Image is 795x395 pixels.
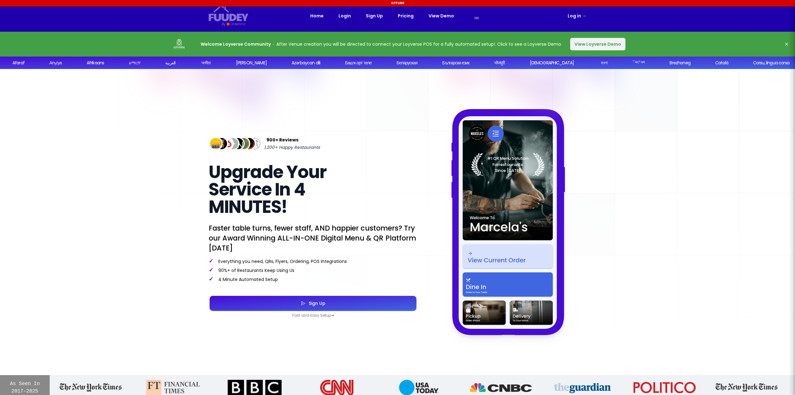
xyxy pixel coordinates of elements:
div: By [222,21,225,27]
a: Pricing [398,12,414,20]
div: Sign Up [306,301,325,305]
div: বাংলা [601,60,607,66]
div: Offline [1,1,794,5]
span: ✓ [209,275,213,283]
div: Català [715,60,728,66]
div: አማርኛ [129,60,140,66]
div: Brezhoneg [670,60,690,66]
button: Sign Up [210,296,416,311]
a: Log in [568,12,586,20]
div: Orderlina [230,21,245,27]
div: [DEMOGRAPHIC_DATA] [530,60,574,66]
svg: {/* Added fill="currentColor" here */} {/* This rectangle defines the background. Its explicit fi... [209,5,248,21]
div: [PERSON_NAME] [236,60,267,66]
div: Afrikaans [87,60,104,66]
div: Azərbaycan dili [292,60,320,66]
span: ✓ [209,257,213,265]
a: View Demo [429,12,454,20]
div: অসমীয়া [201,60,211,66]
p: After Venue creation you will be directed to connect your Loyverse POS for a fully automated setu... [201,40,561,48]
img: Review Img [220,137,234,151]
div: Башҡорт теле [345,60,371,66]
img: Review Img [209,137,223,151]
img: Review Img [237,137,251,151]
a: Login [338,12,351,20]
div: Беларуская [397,60,417,66]
a: Home [310,12,324,20]
div: भोजपुरी [494,60,505,66]
span: → [582,13,586,19]
p: 4 Minute Automated Setup [209,276,417,282]
span: 1,200+ Happy Restaurants [264,144,320,151]
img: Review Img [225,137,239,151]
img: Review Img [242,137,256,151]
span: 900+ Reviews [266,136,298,144]
strong: Welcome Loyverse Community [201,41,271,47]
img: Review Img [231,137,245,151]
p: Everything you need, QRs, Flyers, Ordering, POS Integrations [209,258,417,264]
div: Български език [442,60,470,66]
span: ✓ [209,266,213,274]
p: 90%+ of Restaurants Keep Using Us [209,267,417,273]
div: العربية [165,60,175,66]
div: Аҧсуа [49,60,62,66]
div: Afaraf [12,60,25,66]
button: View Loyverse Demo [570,38,625,50]
p: Faster table turns, fewer staff, AND happier customers? Try our Award Winning ALL-IN-ONE Digital ... [209,223,417,253]
a: Sign Up [366,12,383,20]
div: Corsu, lingua corsa [753,60,789,66]
img: Laurel [471,153,545,176]
span: Upgrade Your Service In 4 MINUTES! [209,160,326,219]
img: Review Img [248,137,261,151]
div: བོད་ཡིག [635,60,644,66]
img: Review Img [214,137,228,151]
p: Fast and Easy Setup ➜ [209,313,417,318]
